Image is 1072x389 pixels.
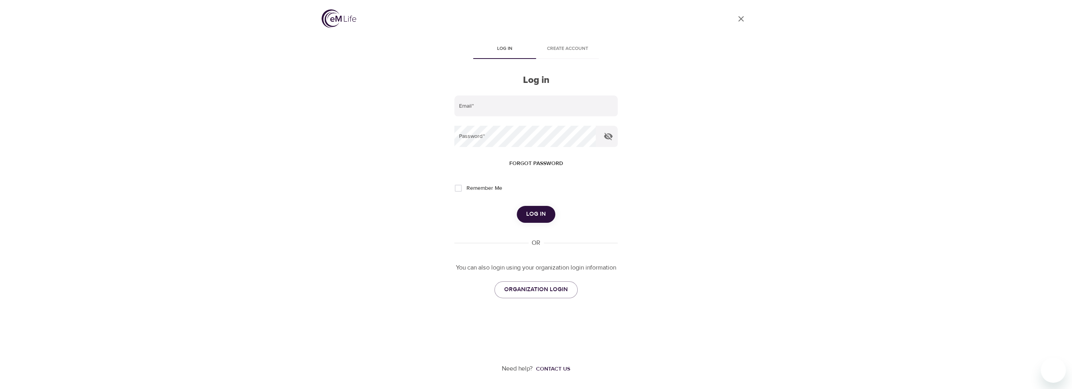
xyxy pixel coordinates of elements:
a: Contact us [533,365,570,373]
span: Create account [541,45,594,53]
span: Log in [526,209,546,219]
span: Forgot password [509,159,563,169]
p: You can also login using your organization login information [454,263,618,272]
div: disabled tabs example [454,40,618,59]
img: logo [322,9,356,28]
h2: Log in [454,75,618,86]
p: Need help? [502,364,533,373]
span: Remember Me [466,184,502,193]
span: ORGANIZATION LOGIN [504,284,568,295]
div: Contact us [536,365,570,373]
a: close [732,9,750,28]
a: ORGANIZATION LOGIN [494,281,578,298]
div: OR [529,239,543,248]
span: Log in [478,45,531,53]
button: Log in [517,206,555,222]
iframe: Button to launch messaging window [1041,358,1066,383]
button: Forgot password [506,156,566,171]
